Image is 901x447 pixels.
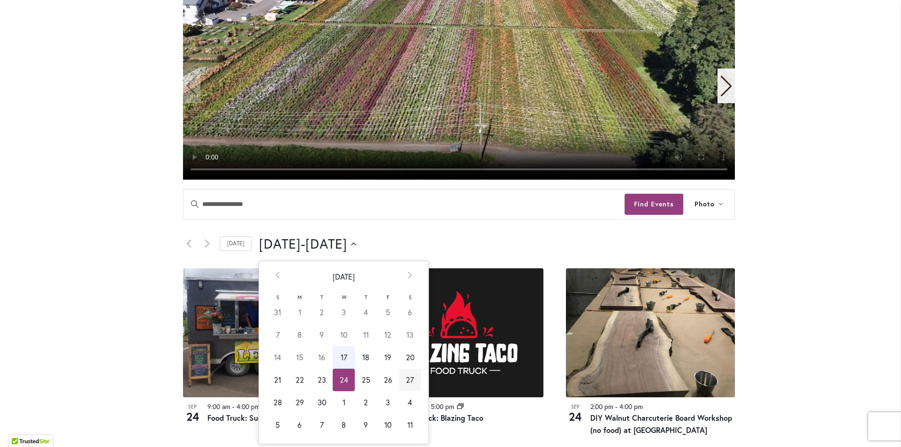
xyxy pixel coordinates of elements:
[355,324,377,346] td: 11
[566,403,585,411] span: Sep
[399,414,421,436] td: 11
[683,189,734,219] button: Photo
[311,292,333,301] th: T
[311,324,333,346] td: 9
[355,292,377,301] th: T
[267,414,289,436] td: 5
[289,301,311,324] td: 1
[566,268,735,397] img: a65a12774e6fb6f50f9b5314966d6262
[377,369,399,391] td: 26
[615,402,618,411] span: -
[399,301,421,324] td: 6
[695,199,715,210] span: Photo
[289,414,311,436] td: 6
[333,414,355,436] td: 8
[333,324,355,346] td: 10
[590,413,732,435] a: DIY Walnut Charcuterie Board Workshop (no food) at [GEOGRAPHIC_DATA]
[207,413,313,423] a: Food Truck: Sugar Lips Donuts
[355,414,377,436] td: 9
[183,403,202,411] span: Sep
[183,268,352,397] img: Food Truck: Sugar Lips Apple Cider Donuts
[377,301,399,324] td: 5
[377,324,399,346] td: 12
[289,292,311,301] th: M
[399,346,421,369] td: 20
[333,391,355,414] td: 1
[301,235,305,253] span: -
[237,402,260,411] time: 4:00 pm
[267,292,289,301] th: S
[399,369,421,391] td: 27
[619,402,643,411] time: 4:00 pm
[333,292,355,301] th: W
[566,409,585,424] span: 24
[259,235,301,253] span: [DATE]
[590,402,613,411] time: 2:00 pm
[267,324,289,346] td: 7
[333,369,355,391] td: 24
[183,409,202,424] span: 24
[259,235,356,253] button: Click to toggle datepicker
[377,292,399,301] th: F
[355,391,377,414] td: 2
[399,391,421,414] td: 4
[311,369,333,391] td: 23
[374,268,543,397] img: Blazing Taco Food Truck
[377,414,399,436] td: 10
[355,346,377,369] td: 18
[183,238,194,250] a: Previous Events
[431,402,454,411] time: 5:00 pm
[289,261,399,292] th: [DATE]
[207,402,230,411] time: 9:00 am
[305,235,347,253] span: [DATE]
[355,369,377,391] td: 25
[289,346,311,369] td: 15
[267,346,289,369] td: 14
[183,189,625,219] input: Enter Keyword. Search for events by Keyword.
[289,391,311,414] td: 29
[267,391,289,414] td: 28
[333,301,355,324] td: 3
[289,324,311,346] td: 8
[399,324,421,346] td: 13
[311,414,333,436] td: 7
[232,402,235,411] span: -
[311,346,333,369] td: 16
[267,369,289,391] td: 21
[377,346,399,369] td: 19
[399,413,483,423] a: Food Truck: Blazing Taco
[7,414,33,440] iframe: Launch Accessibility Center
[311,391,333,414] td: 30
[201,238,213,250] a: Next Events
[267,301,289,324] td: 31
[311,301,333,324] td: 2
[399,292,421,301] th: S
[289,369,311,391] td: 22
[355,301,377,324] td: 4
[333,346,355,369] td: 17
[377,391,399,414] td: 3
[625,194,683,215] button: Find Events
[220,236,252,251] a: Click to select today's date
